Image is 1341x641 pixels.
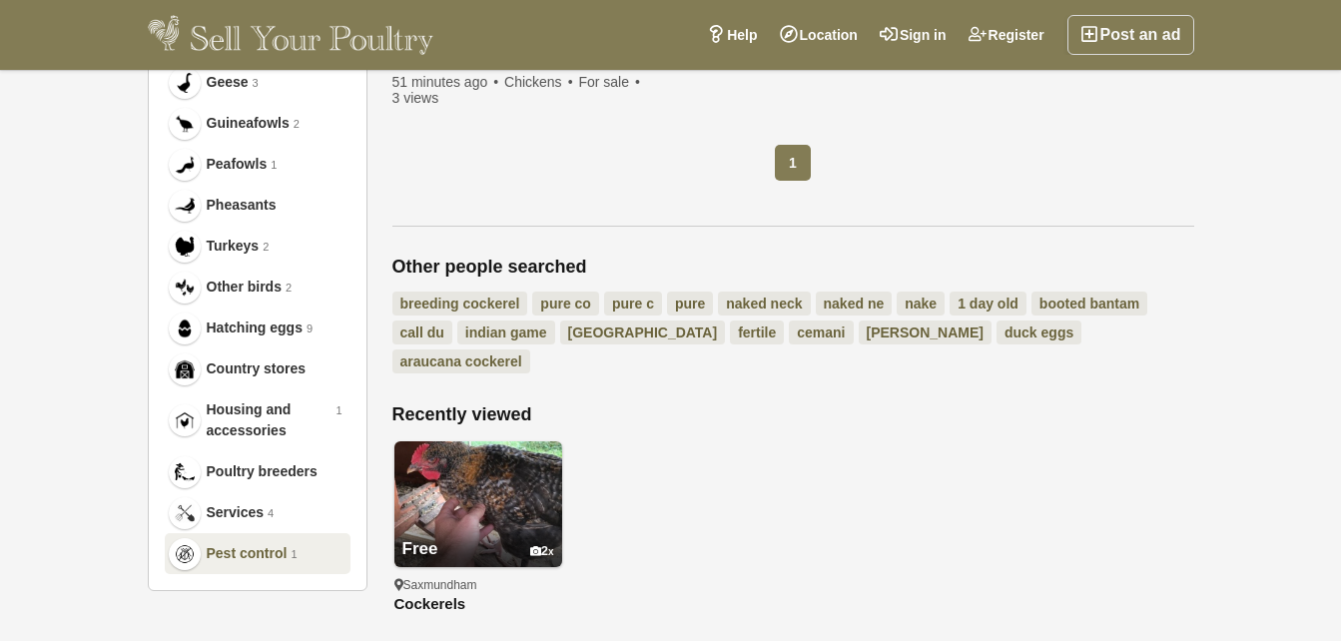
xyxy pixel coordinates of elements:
[165,348,350,389] a: Country stores Country stores
[530,544,554,559] div: 2
[207,113,290,134] span: Guineafowls
[175,359,195,379] img: Country stores
[769,15,869,55] a: Location
[165,492,350,533] a: Services Services 4
[869,15,958,55] a: Sign in
[175,278,195,298] img: Other birds
[394,441,562,567] img: Cockerels
[175,155,195,175] img: Peafowls
[392,292,528,316] a: breeding cockerel
[997,320,1081,344] a: duck eggs
[392,74,501,90] span: 51 minutes ago
[175,319,195,338] img: Hatching eggs
[392,257,1194,279] h2: Other people searched
[271,157,277,174] em: 1
[578,74,641,90] span: For sale
[789,320,853,344] a: cemani
[165,533,350,574] a: Pest control Pest control 1
[394,577,562,593] div: Saxmundham
[253,75,259,92] em: 3
[207,277,282,298] span: Other birds
[560,320,726,344] a: [GEOGRAPHIC_DATA]
[165,103,350,144] a: Guineafowls Guineafowls 2
[175,114,195,134] img: Guineafowls
[207,502,265,523] span: Services
[207,543,288,564] span: Pest control
[730,320,784,344] a: fertile
[307,320,313,337] em: 9
[207,461,318,482] span: Poultry breeders
[165,308,350,348] a: Hatching eggs Hatching eggs 9
[263,239,269,256] em: 2
[268,505,274,522] em: 4
[958,15,1055,55] a: Register
[532,292,599,316] a: pure co
[718,292,810,316] a: naked neck
[394,501,562,567] a: Free 2
[286,280,292,297] em: 2
[175,462,195,482] img: Poultry breeders
[165,185,350,226] a: Pheasants Pheasants
[392,404,1194,426] h2: Recently viewed
[175,544,195,564] img: Pest control
[175,196,195,216] img: Pheasants
[816,292,893,316] a: naked ne
[165,267,350,308] a: Other birds Other birds 2
[950,292,1026,316] a: 1 day old
[207,72,249,93] span: Geese
[207,318,303,338] span: Hatching eggs
[207,236,260,257] span: Turkeys
[175,237,195,257] img: Turkeys
[504,74,575,90] span: Chickens
[165,144,350,185] a: Peafowls Peafowls 1
[207,399,333,441] span: Housing and accessories
[394,596,562,613] a: Cockerels
[402,539,438,558] span: Free
[775,145,811,181] span: 1
[148,15,434,55] img: Sell Your Poultry
[457,320,555,344] a: indian game
[175,410,195,430] img: Housing and accessories
[392,320,452,344] a: call du
[175,503,195,523] img: Services
[291,546,297,563] em: 1
[1067,15,1194,55] a: Post an ad
[207,195,277,216] span: Pheasants
[392,349,530,373] a: araucana cockerel
[165,389,350,451] a: Housing and accessories Housing and accessories 1
[294,116,300,133] em: 2
[696,15,768,55] a: Help
[165,62,350,103] a: Geese Geese 3
[175,73,195,93] img: Geese
[165,226,350,267] a: Turkeys Turkeys 2
[667,292,713,316] a: pure
[392,90,439,106] span: 3 views
[1031,292,1147,316] a: booted bantam
[207,154,268,175] span: Peafowls
[207,358,307,379] span: Country stores
[335,402,341,419] em: 1
[859,320,992,344] a: [PERSON_NAME]
[604,292,662,316] a: pure c
[897,292,945,316] a: nake
[165,451,350,492] a: Poultry breeders Poultry breeders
